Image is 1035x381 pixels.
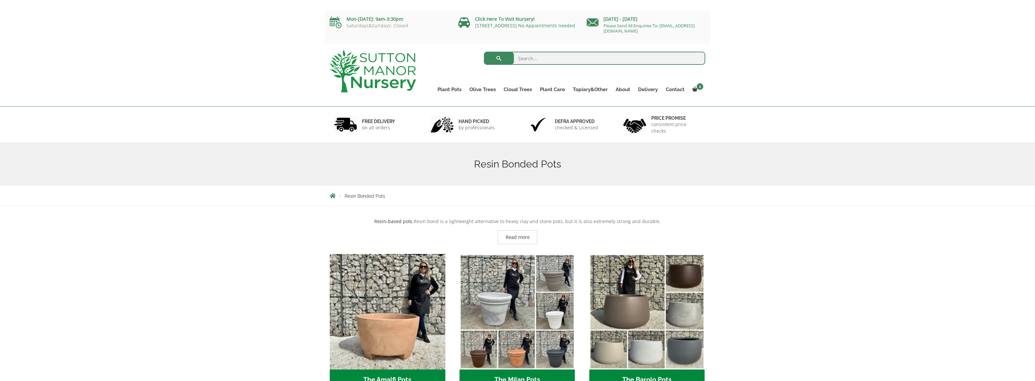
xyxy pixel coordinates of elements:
[603,23,695,34] a: Please Send All Enquiries To: [EMAIL_ADDRESS][DOMAIN_NAME]
[569,85,612,94] a: Topiary&Other
[475,16,535,22] a: Click Here To Visit Nursery!
[555,124,598,131] p: checked & Licensed
[362,118,395,124] h6: FREE DELIVERY
[662,85,688,94] a: Contact
[527,116,550,133] img: 3.jpg
[651,121,701,134] p: consistent price checks
[587,15,705,23] p: [DATE] - [DATE]
[623,114,646,135] img: 4.jpg
[330,15,448,23] p: Mon-[DATE]: 9am-3:30pm
[506,235,530,240] span: Read more
[330,217,705,225] p: Resin bond is a lightweight alternative to heavy clay and stone pots, but it is also extremely st...
[434,85,465,94] a: Plant Pots
[330,50,416,92] img: logo
[651,115,701,121] h6: Price promise
[536,85,569,94] a: Plant Care
[334,116,357,133] img: 1.jpg
[484,52,706,65] input: Search...
[589,254,705,369] img: The Barolo Pots
[612,85,634,94] a: About
[688,85,705,94] a: 1
[634,85,662,94] a: Delivery
[475,22,575,29] a: [STREET_ADDRESS] No Appointments needed
[459,124,495,131] p: by professionals
[362,124,395,131] p: on all orders
[697,83,703,90] span: 1
[330,193,705,198] nav: Breadcrumbs
[460,254,575,369] img: The Milan Pots
[459,118,495,124] h6: hand picked
[330,158,705,170] h1: Resin Bonded Pots
[465,85,500,94] a: Olive Trees
[431,116,454,133] img: 2.jpg
[374,218,414,224] strong: Resin-based pots.
[330,23,448,28] p: Saturdays&Sundays: Closed
[555,118,598,124] h6: Defra approved
[345,193,385,199] span: Resin Bonded Pots
[500,85,536,94] a: Cloud Trees
[330,254,445,369] img: The Amalfi Pots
